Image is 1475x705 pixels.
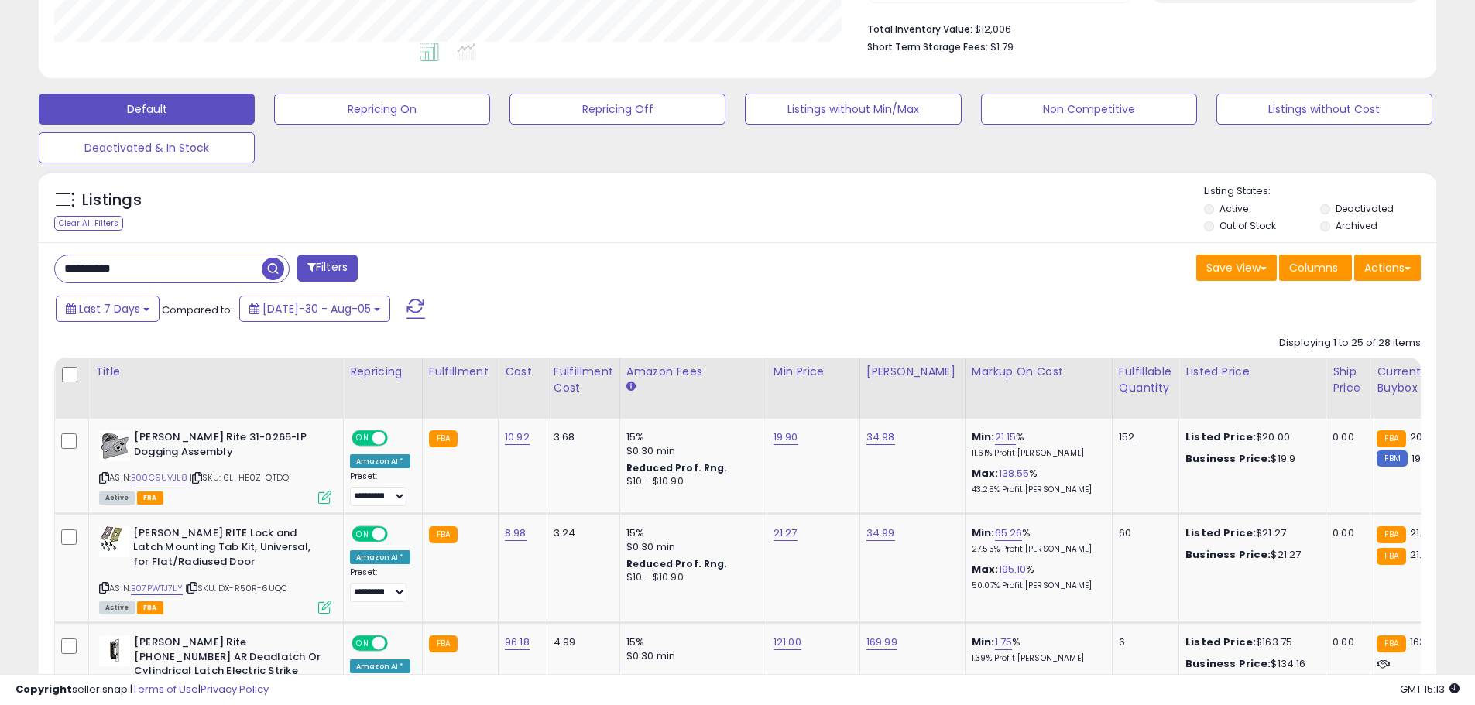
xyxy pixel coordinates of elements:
a: 34.99 [866,525,895,541]
div: % [972,430,1100,459]
button: Default [39,94,255,125]
button: Repricing On [274,94,490,125]
b: Business Price: [1185,547,1271,562]
div: $163.75 [1185,635,1314,649]
li: $12,006 [867,19,1409,37]
span: $1.79 [990,39,1014,54]
div: Title [95,364,337,380]
button: Non Competitive [981,94,1197,125]
div: $0.30 min [626,444,755,458]
span: 21.25 [1410,525,1435,540]
div: 15% [626,526,755,540]
div: Fulfillable Quantity [1119,364,1172,396]
div: [PERSON_NAME] [866,364,959,380]
b: [PERSON_NAME] Rite [PHONE_NUMBER] AR Deadlatch Or Cylindrical Latch Electric Strike (Fail Secure ... [134,635,322,696]
a: 8.98 [505,525,527,541]
div: % [972,467,1100,495]
div: ASIN: [99,526,331,612]
b: Short Term Storage Fees: [867,40,988,53]
div: Cost [505,364,540,380]
p: 43.25% Profit [PERSON_NAME] [972,484,1100,495]
p: 27.55% Profit [PERSON_NAME] [972,544,1100,555]
span: 19.5 [1412,451,1430,466]
b: Min: [972,430,995,444]
div: 0.00 [1333,526,1358,540]
div: 0.00 [1333,635,1358,649]
a: Terms of Use [132,682,198,696]
small: FBA [429,430,458,447]
b: Total Inventory Value: [867,22,972,36]
b: Min: [972,525,995,540]
span: | SKU: 6L-HE0Z-QTDQ [190,471,289,484]
div: Preset: [350,567,410,602]
a: 10.92 [505,430,530,445]
span: 21.27 [1410,547,1434,562]
div: Amazon AI * [350,550,410,564]
div: ASIN: [99,430,331,502]
div: 15% [626,635,755,649]
div: Amazon AI * [350,454,410,468]
small: FBA [1377,635,1405,652]
p: 1.39% Profit [PERSON_NAME] [972,653,1100,664]
small: FBA [1377,526,1405,543]
div: $21.27 [1185,548,1314,562]
div: Current Buybox Price [1377,364,1456,396]
img: 21XboXCNO0L._SL40_.jpg [99,635,130,666]
a: 65.26 [995,525,1023,541]
div: $10 - $10.90 [626,475,755,488]
div: $19.9 [1185,452,1314,466]
div: $10 - $10.90 [626,571,755,584]
span: ON [353,637,372,650]
a: 21.27 [774,525,798,541]
b: [PERSON_NAME] Rite 31-0265-IP Dogging Assembly [134,430,322,463]
small: FBA [429,526,458,543]
a: 21.15 [995,430,1017,445]
div: Repricing [350,364,416,380]
div: Fulfillment Cost [554,364,613,396]
b: Max: [972,562,999,577]
b: Reduced Prof. Rng. [626,461,728,474]
a: B00C9UVJL8 [131,471,187,484]
div: Fulfillment [429,364,492,380]
div: Preset: [350,471,410,506]
small: FBA [1377,548,1405,565]
div: % [972,635,1100,664]
span: 163.75 [1410,635,1440,649]
a: 195.10 [999,562,1027,577]
div: Amazon Fees [626,364,760,380]
small: FBA [1377,430,1405,447]
div: 15% [626,430,755,444]
div: Markup on Cost [972,364,1106,380]
a: 96.18 [505,635,530,650]
b: Min: [972,635,995,649]
span: Compared to: [162,303,233,317]
span: All listings currently available for purchase on Amazon [99,491,135,505]
span: ON [353,527,372,540]
span: OFF [386,432,410,445]
strong: Copyright [15,682,72,696]
a: 1.75 [995,635,1013,650]
span: [DATE]-30 - Aug-05 [262,301,371,317]
button: Deactivated & In Stock [39,132,255,163]
button: Listings without Cost [1216,94,1432,125]
div: $21.27 [1185,526,1314,540]
div: $0.30 min [626,649,755,663]
h5: Listings [82,190,142,211]
div: Clear All Filters [54,216,123,231]
button: Save View [1196,255,1277,281]
button: Filters [297,255,358,282]
th: The percentage added to the cost of goods (COGS) that forms the calculator for Min & Max prices. [965,358,1112,419]
button: Listings without Min/Max [745,94,961,125]
span: ON [353,432,372,445]
b: Listed Price: [1185,525,1256,540]
div: Listed Price [1185,364,1319,380]
p: 50.07% Profit [PERSON_NAME] [972,580,1100,591]
span: OFF [386,637,410,650]
span: FBA [137,491,163,505]
b: Reduced Prof. Rng. [626,557,728,570]
div: $0.30 min [626,540,755,554]
div: $134.16 [1185,657,1314,671]
div: Ship Price [1333,364,1364,396]
small: FBM [1377,450,1407,467]
p: 11.61% Profit [PERSON_NAME] [972,448,1100,459]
